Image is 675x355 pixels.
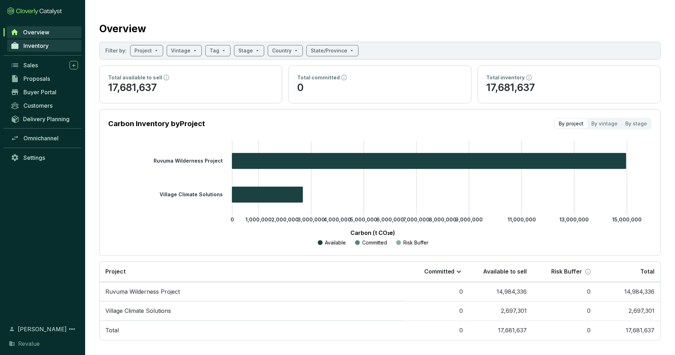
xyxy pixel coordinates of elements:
span: Omnichannel [23,135,59,142]
tspan: 11,000,000 [508,216,536,222]
div: By stage [622,119,651,129]
span: Buyer Portal [23,89,56,96]
a: Buyer Portal [7,86,82,98]
span: Overview [23,29,49,36]
a: Customers [7,100,82,112]
a: Settings [7,152,82,164]
td: Ruvuma Wilderness Project [100,282,405,302]
tspan: 1,000,000 [245,216,272,222]
th: Total [597,262,660,282]
tspan: 2,000,000 [271,216,299,222]
a: Delivery Planning [7,113,82,125]
p: Total committed [297,74,340,81]
td: 0 [405,321,469,340]
h2: Overview [99,21,146,36]
tspan: 13,000,000 [560,216,589,222]
td: 0 [533,321,597,340]
a: Omnichannel [7,132,82,144]
tspan: 0 [231,216,234,222]
tspan: 8,000,000 [429,216,457,222]
span: Revalue [18,339,40,348]
tspan: 5,000,000 [350,216,378,222]
div: By project [555,119,588,129]
td: 0 [533,301,597,321]
span: Inventory [23,42,49,49]
tspan: 3,000,000 [298,216,325,222]
a: Inventory [7,40,82,52]
tspan: 9,000,000 [455,216,483,222]
td: Total [100,321,405,340]
span: [PERSON_NAME] [18,325,67,333]
p: Total inventory [487,74,525,81]
tspan: 6,000,000 [376,216,404,222]
th: Available to sell [469,262,533,282]
a: Sales [7,59,82,71]
td: Village Climate Solutions [100,301,405,321]
td: 14,984,336 [597,282,660,302]
p: 17,681,637 [108,81,273,95]
div: segmented control [554,118,652,129]
p: Filter by: [105,47,127,54]
td: 17,681,637 [597,321,660,340]
p: Risk Buffer [404,239,429,246]
span: Customers [23,102,52,109]
td: 2,697,301 [597,301,660,321]
td: 0 [533,282,597,302]
p: 17,681,637 [487,81,652,95]
p: Available [325,239,346,246]
tspan: Ruvuma Wilderness Project [154,158,223,164]
tspan: 7,000,000 [403,216,430,222]
p: 0 [297,81,463,95]
tspan: Village Climate Solutions [160,191,223,197]
a: Overview [7,26,82,38]
a: Proposals [7,73,82,85]
td: 14,984,336 [469,282,533,302]
tspan: 15,000,000 [613,216,642,222]
tspan: 4,000,000 [324,216,352,222]
span: Sales [23,62,38,69]
p: Committed [424,268,455,276]
p: Total available to sell [108,74,162,81]
p: Carbon (t CO₂e) [119,229,627,237]
span: Proposals [23,75,50,82]
th: Project [100,262,405,282]
td: 17,681,637 [469,321,533,340]
td: 0 [405,282,469,302]
td: 2,697,301 [469,301,533,321]
span: Settings [23,154,45,161]
p: Risk Buffer [552,268,582,276]
p: Carbon Inventory by Project [108,119,205,129]
span: Delivery Planning [23,115,70,123]
td: 0 [405,301,469,321]
div: By vintage [588,119,622,129]
p: Committed [363,239,387,246]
